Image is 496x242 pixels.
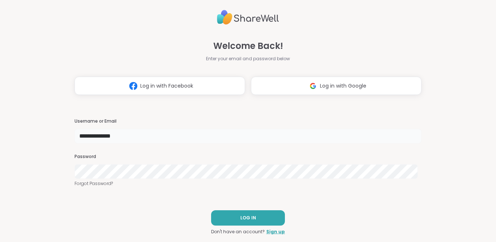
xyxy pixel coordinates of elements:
h3: Username or Email [75,118,422,124]
span: LOG IN [240,215,256,221]
img: ShareWell Logomark [126,79,140,93]
button: LOG IN [211,210,285,226]
span: Enter your email and password below [206,55,290,62]
img: ShareWell Logomark [306,79,320,93]
a: Forgot Password? [75,180,422,187]
span: Welcome Back! [213,39,283,53]
a: Sign up [266,228,285,235]
h3: Password [75,154,422,160]
button: Log in with Google [251,77,421,95]
span: Log in with Google [320,82,366,90]
span: Don't have an account? [211,228,265,235]
button: Log in with Facebook [75,77,245,95]
img: ShareWell Logo [217,7,279,28]
span: Log in with Facebook [140,82,193,90]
